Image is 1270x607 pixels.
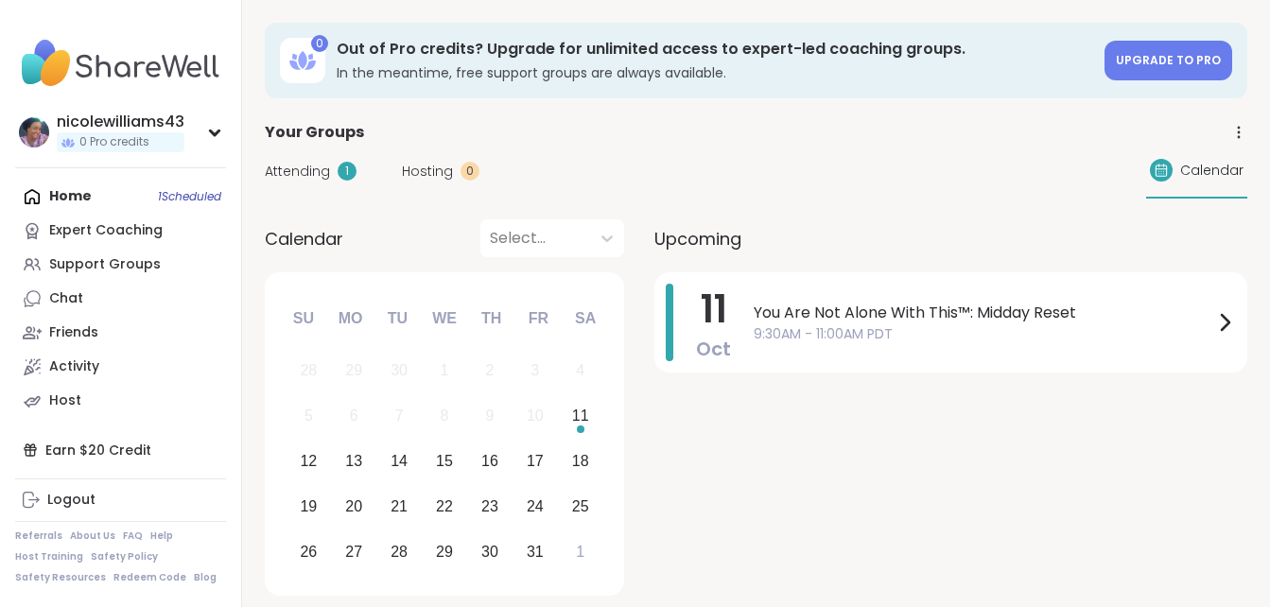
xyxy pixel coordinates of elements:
div: 12 [300,448,317,474]
img: nicolewilliams43 [19,117,49,147]
span: Your Groups [265,121,364,144]
div: Not available Friday, October 10th, 2025 [514,396,555,437]
div: Not available Friday, October 3rd, 2025 [514,351,555,391]
a: Friends [15,316,226,350]
div: 3 [531,357,539,383]
div: 21 [391,494,408,519]
a: Activity [15,350,226,384]
div: Chat [49,289,83,308]
div: Support Groups [49,255,161,274]
span: Calendar [1180,161,1244,181]
div: Sa [565,298,606,339]
div: Activity [49,357,99,376]
span: Oct [696,336,731,362]
div: Not available Tuesday, September 30th, 2025 [379,351,420,391]
div: 2 [485,357,494,383]
span: Hosting [402,162,453,182]
div: 16 [481,448,498,474]
div: Choose Saturday, October 25th, 2025 [560,486,600,527]
div: 0 [311,35,328,52]
a: Host [15,384,226,418]
a: FAQ [123,529,143,543]
div: Choose Thursday, October 30th, 2025 [470,531,511,572]
div: 11 [572,403,589,428]
div: Choose Sunday, October 12th, 2025 [288,442,329,482]
a: Help [150,529,173,543]
div: Not available Tuesday, October 7th, 2025 [379,396,420,437]
span: 11 [701,283,727,336]
div: 19 [300,494,317,519]
div: Fr [517,298,559,339]
div: Choose Friday, October 17th, 2025 [514,442,555,482]
div: Choose Saturday, November 1st, 2025 [560,531,600,572]
div: 7 [395,403,404,428]
div: Tu [376,298,418,339]
div: Su [283,298,324,339]
div: Choose Sunday, October 26th, 2025 [288,531,329,572]
div: Choose Monday, October 20th, 2025 [334,486,374,527]
span: 9:30AM - 11:00AM PDT [754,324,1213,344]
div: Not available Wednesday, October 8th, 2025 [425,396,465,437]
div: Choose Tuesday, October 21st, 2025 [379,486,420,527]
div: Not available Thursday, October 9th, 2025 [470,396,511,437]
div: Choose Wednesday, October 15th, 2025 [425,442,465,482]
div: 28 [391,539,408,564]
span: Upgrade to Pro [1116,52,1221,68]
a: Blog [194,571,217,584]
a: Referrals [15,529,62,543]
div: 30 [481,539,498,564]
div: We [424,298,465,339]
div: 10 [527,403,544,428]
div: 8 [441,403,449,428]
a: Support Groups [15,248,226,282]
a: Chat [15,282,226,316]
span: Calendar [265,226,343,251]
a: About Us [70,529,115,543]
h3: Out of Pro credits? Upgrade for unlimited access to expert-led coaching groups. [337,39,1093,60]
div: 26 [300,539,317,564]
div: 1 [576,539,584,564]
a: Safety Policy [91,550,158,564]
a: Safety Resources [15,571,106,584]
div: Choose Thursday, October 16th, 2025 [470,442,511,482]
div: 15 [436,448,453,474]
div: 1 [338,162,357,181]
div: 1 [441,357,449,383]
div: Not available Monday, September 29th, 2025 [334,351,374,391]
div: Logout [47,491,96,510]
div: Choose Tuesday, October 28th, 2025 [379,531,420,572]
div: Choose Tuesday, October 14th, 2025 [379,442,420,482]
div: Not available Thursday, October 2nd, 2025 [470,351,511,391]
div: Not available Wednesday, October 1st, 2025 [425,351,465,391]
div: Choose Thursday, October 23rd, 2025 [470,486,511,527]
div: Host [49,391,81,410]
div: Mo [329,298,371,339]
div: Choose Wednesday, October 22nd, 2025 [425,486,465,527]
div: Friends [49,323,98,342]
div: 30 [391,357,408,383]
div: Th [471,298,513,339]
div: Choose Monday, October 27th, 2025 [334,531,374,572]
a: Host Training [15,550,83,564]
div: Choose Wednesday, October 29th, 2025 [425,531,465,572]
div: Not available Sunday, October 5th, 2025 [288,396,329,437]
div: 22 [436,494,453,519]
div: 14 [391,448,408,474]
div: 17 [527,448,544,474]
div: 9 [485,403,494,428]
div: Choose Saturday, October 18th, 2025 [560,442,600,482]
div: Choose Monday, October 13th, 2025 [334,442,374,482]
a: Upgrade to Pro [1105,41,1232,80]
div: 23 [481,494,498,519]
div: 27 [345,539,362,564]
span: You Are Not Alone With This™: Midday Reset [754,302,1213,324]
span: 0 Pro credits [79,134,149,150]
div: 29 [345,357,362,383]
div: Not available Monday, October 6th, 2025 [334,396,374,437]
div: Not available Saturday, October 4th, 2025 [560,351,600,391]
div: nicolewilliams43 [57,112,184,132]
div: 6 [350,403,358,428]
div: Expert Coaching [49,221,163,240]
div: 0 [461,162,479,181]
div: 20 [345,494,362,519]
